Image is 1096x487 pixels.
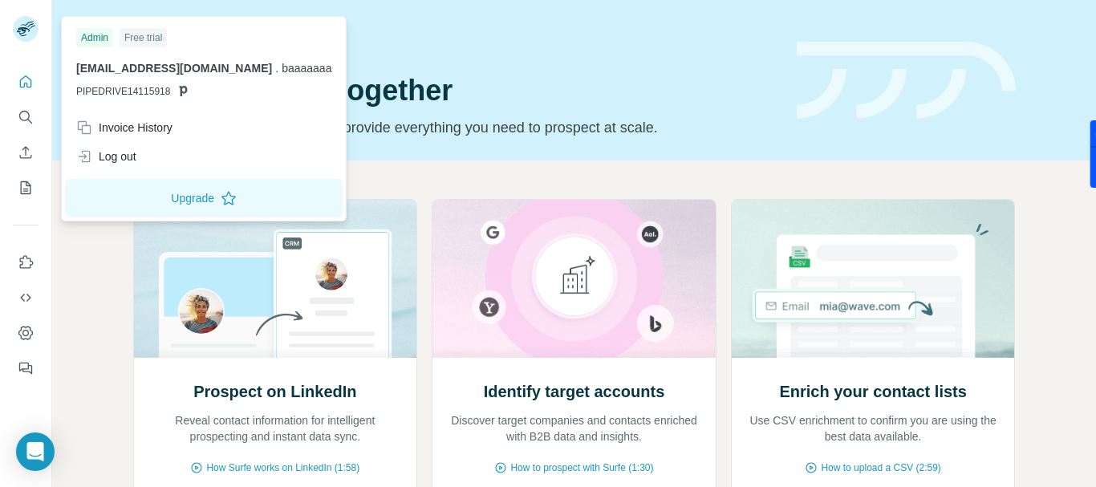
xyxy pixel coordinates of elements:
p: Use CSV enrichment to confirm you are using the best data available. [748,412,999,444]
img: banner [797,42,1016,120]
button: Upgrade [65,179,343,217]
span: . [275,62,278,75]
h2: Enrich your contact lists [779,380,966,403]
div: Open Intercom Messenger [16,432,55,471]
img: Enrich your contact lists [731,200,1016,358]
h2: Prospect on LinkedIn [193,380,356,403]
p: Pick your starting point and we’ll provide everything you need to prospect at scale. [133,116,777,139]
h2: Identify target accounts [484,380,665,403]
p: Reveal contact information for intelligent prospecting and instant data sync. [150,412,401,444]
img: Identify target accounts [432,200,716,358]
button: Search [13,103,39,132]
span: How Surfe works on LinkedIn (1:58) [206,461,359,475]
div: Quick start [133,30,777,46]
h1: Let’s prospect together [133,75,777,107]
button: Dashboard [13,319,39,347]
button: Use Surfe on LinkedIn [13,248,39,277]
button: Use Surfe API [13,283,39,312]
p: Discover target companies and contacts enriched with B2B data and insights. [449,412,700,444]
span: PIPEDRIVE14115918 [76,84,170,99]
button: Quick start [13,67,39,96]
img: Prospect on LinkedIn [133,200,418,358]
div: Invoice History [76,120,173,136]
div: Log out [76,148,136,164]
div: Free trial [120,28,167,47]
button: My lists [13,173,39,202]
span: How to prospect with Surfe (1:30) [510,461,653,475]
div: Admin [76,28,113,47]
button: Feedback [13,354,39,383]
span: [EMAIL_ADDRESS][DOMAIN_NAME] [76,62,272,75]
span: How to upload a CSV (2:59) [821,461,940,475]
button: Enrich CSV [13,138,39,167]
span: baaaaaaa [282,62,331,75]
